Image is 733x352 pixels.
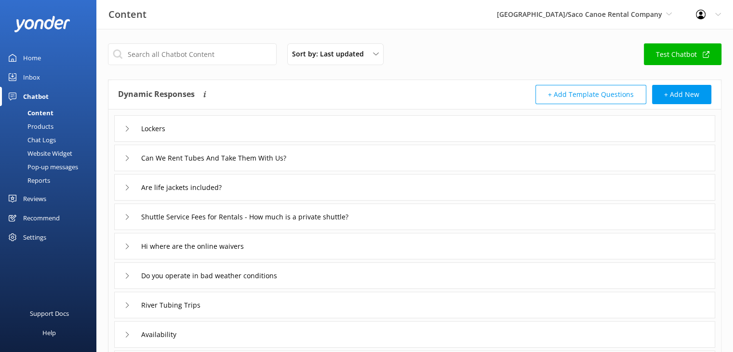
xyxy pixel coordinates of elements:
[23,228,46,247] div: Settings
[535,85,646,104] button: + Add Template Questions
[6,133,56,147] div: Chat Logs
[14,16,70,32] img: yonder-white-logo.png
[6,133,96,147] a: Chat Logs
[118,85,195,104] h4: Dynamic Responses
[652,85,711,104] button: + Add New
[6,147,96,160] a: Website Widget
[6,120,96,133] a: Products
[6,174,96,187] a: Reports
[23,189,46,208] div: Reviews
[23,208,60,228] div: Recommend
[23,87,49,106] div: Chatbot
[23,48,41,68] div: Home
[108,43,277,65] input: Search all Chatbot Content
[23,68,40,87] div: Inbox
[644,43,721,65] a: Test Chatbot
[42,323,56,342] div: Help
[6,120,53,133] div: Products
[6,106,53,120] div: Content
[6,106,96,120] a: Content
[292,49,370,59] span: Sort by: Last updated
[108,7,147,22] h3: Content
[6,160,96,174] a: Pop-up messages
[6,147,72,160] div: Website Widget
[497,10,662,19] span: [GEOGRAPHIC_DATA]/Saco Canoe Rental Company
[30,304,69,323] div: Support Docs
[6,160,78,174] div: Pop-up messages
[6,174,50,187] div: Reports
